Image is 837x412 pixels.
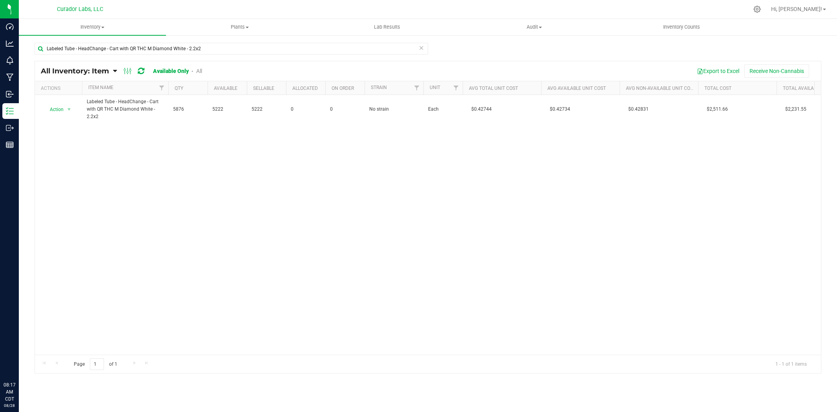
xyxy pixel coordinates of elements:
[704,86,731,91] a: Total Cost
[19,19,166,35] a: Inventory
[4,403,15,408] p: 08/28
[653,24,711,31] span: Inventory Counts
[608,19,755,35] a: Inventory Counts
[153,68,189,74] a: Available Only
[166,19,313,35] a: Plants
[363,24,411,31] span: Lab Results
[23,348,33,357] iframe: Resource center unread badge
[19,24,166,31] span: Inventory
[332,86,354,91] a: On Order
[6,40,14,47] inline-svg: Analytics
[6,107,14,115] inline-svg: Inventory
[450,81,463,95] a: Filter
[419,43,424,53] span: Clear
[35,43,428,55] input: Search Item Name, Retail Display Name, SKU, Part Number...
[330,106,360,113] span: 0
[67,358,124,370] span: Page of 1
[752,5,762,13] div: Manage settings
[371,85,387,90] a: Strain
[57,6,103,13] span: Curador Labs, LLC
[291,106,321,113] span: 0
[41,67,109,75] span: All Inventory: Item
[43,104,64,115] span: Action
[781,104,810,115] span: $2,231.55
[155,81,168,95] a: Filter
[6,90,14,98] inline-svg: Inbound
[467,104,496,115] span: $0.42744
[6,23,14,31] inline-svg: Dashboard
[428,106,458,113] span: Each
[546,104,574,115] span: $0.42734
[214,86,237,91] a: Available
[6,57,14,64] inline-svg: Monitoring
[41,86,79,91] div: Actions
[196,68,202,74] a: All
[410,81,423,95] a: Filter
[461,24,607,31] span: Audit
[626,86,696,91] a: Avg Non-Available Unit Cost
[252,106,281,113] span: 5222
[4,381,15,403] p: 08:17 AM CDT
[369,106,419,113] span: No strain
[703,104,732,115] span: $2,511.66
[90,358,104,370] input: 1
[6,141,14,149] inline-svg: Reports
[173,106,203,113] span: 5876
[769,358,813,370] span: 1 - 1 of 1 items
[64,104,74,115] span: select
[166,24,313,31] span: Plants
[771,6,822,12] span: Hi, [PERSON_NAME]!
[314,19,461,35] a: Lab Results
[87,98,164,121] span: Labeled Tube - HeadChange - Cart with QR THC M Diamond White - 2.2x2
[8,349,31,373] iframe: Resource center
[253,86,274,91] a: Sellable
[692,64,744,78] button: Export to Excel
[624,104,653,115] span: $0.42831
[41,67,113,75] a: All Inventory: Item
[461,19,608,35] a: Audit
[469,86,518,91] a: Avg Total Unit Cost
[6,73,14,81] inline-svg: Manufacturing
[292,86,318,91] a: Allocated
[744,64,809,78] button: Receive Non-Cannabis
[88,85,113,90] a: Item Name
[547,86,606,91] a: Avg Available Unit Cost
[6,124,14,132] inline-svg: Outbound
[212,106,242,113] span: 5222
[430,85,440,90] a: Unit
[783,86,835,91] a: Total Available Cost
[175,86,183,91] a: Qty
